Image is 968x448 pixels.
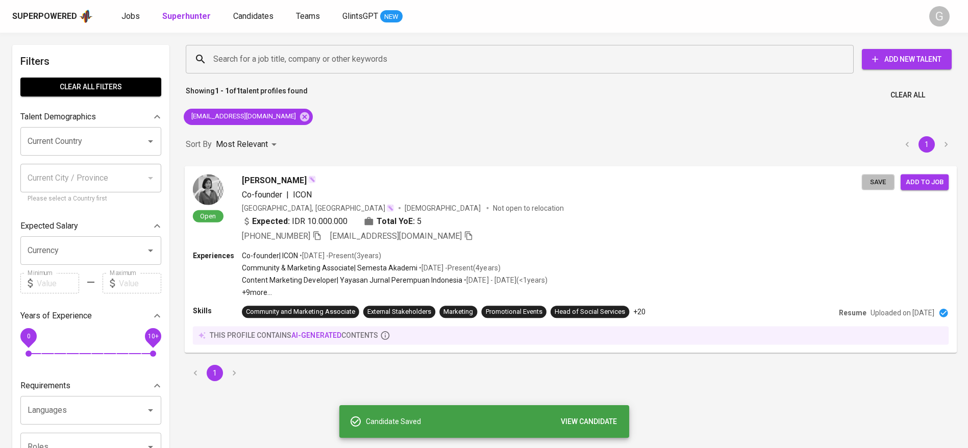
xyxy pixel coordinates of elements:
[121,10,142,23] a: Jobs
[242,231,310,240] span: [PHONE_NUMBER]
[308,175,316,183] img: magic_wand.svg
[186,138,212,151] p: Sort By
[898,136,956,153] nav: pagination navigation
[12,9,93,24] a: Superpoweredapp logo
[27,333,30,340] span: 0
[20,220,78,232] p: Expected Salary
[298,250,381,260] p: • [DATE] - Present ( 3 years )
[216,138,268,151] p: Most Relevant
[405,203,482,213] span: [DEMOGRAPHIC_DATA]
[633,307,646,317] p: +20
[291,331,341,339] span: AI-generated
[330,231,462,240] span: [EMAIL_ADDRESS][DOMAIN_NAME]
[242,250,298,260] p: Co-founder | ICON
[20,376,161,396] div: Requirements
[906,176,944,188] span: Add to job
[20,306,161,326] div: Years of Experience
[443,307,473,317] div: Marketing
[162,11,211,21] b: Superhunter
[216,135,280,154] div: Most Relevant
[20,216,161,236] div: Expected Salary
[366,412,621,431] div: Candidate Saved
[233,10,276,23] a: Candidates
[29,81,153,93] span: Clear All filters
[20,107,161,127] div: Talent Demographics
[147,333,158,340] span: 10+
[193,174,224,205] img: d5101df0661f11d7e2e6a78848524778.jpeg
[37,273,79,293] input: Value
[184,112,302,121] span: [EMAIL_ADDRESS][DOMAIN_NAME]
[121,11,140,21] span: Jobs
[119,273,161,293] input: Value
[486,307,542,317] div: Promotional Events
[870,53,944,66] span: Add New Talent
[867,176,889,188] span: Save
[246,307,355,317] div: Community and Marketing Associate
[20,380,70,392] p: Requirements
[862,174,895,190] button: Save
[561,415,617,428] span: VIEW CANDIDATE
[20,53,161,69] h6: Filters
[233,11,274,21] span: Candidates
[367,307,431,317] div: External Stakeholders
[296,11,320,21] span: Teams
[242,189,282,199] span: Co-founder
[242,287,548,297] p: +9 more ...
[862,49,952,69] button: Add New Talent
[417,263,500,273] p: • [DATE] - Present ( 4 years )
[79,9,93,24] img: app logo
[143,134,158,148] button: Open
[890,89,925,102] span: Clear All
[296,10,322,23] a: Teams
[196,211,220,220] span: Open
[12,11,77,22] div: Superpowered
[162,10,213,23] a: Superhunter
[286,188,289,201] span: |
[20,310,92,322] p: Years of Experience
[143,403,158,417] button: Open
[242,263,417,273] p: Community & Marketing Associate | Semesta Akademi
[186,365,244,381] nav: pagination navigation
[242,275,462,285] p: Content Marketing Developer | Yayasan Jurnal Perempuan Indonesia
[462,275,547,285] p: • [DATE] - [DATE] ( <1 years )
[929,6,950,27] div: G
[919,136,935,153] button: page 1
[252,215,290,227] b: Expected:
[342,10,403,23] a: GlintsGPT NEW
[386,204,394,212] img: magic_wand.svg
[886,86,929,105] button: Clear All
[839,308,866,318] p: Resume
[193,306,242,316] p: Skills
[215,87,229,95] b: 1 - 1
[242,215,348,227] div: IDR 10.000.000
[186,166,956,353] a: Open[PERSON_NAME]Co-founder|ICON[GEOGRAPHIC_DATA], [GEOGRAPHIC_DATA][DEMOGRAPHIC_DATA] Not open t...
[210,330,378,340] p: this profile contains contents
[184,109,313,125] div: [EMAIL_ADDRESS][DOMAIN_NAME]
[186,86,308,105] p: Showing of talent profiles found
[242,203,394,213] div: [GEOGRAPHIC_DATA], [GEOGRAPHIC_DATA]
[242,174,307,186] span: [PERSON_NAME]
[380,12,403,22] span: NEW
[493,203,564,213] p: Not open to relocation
[555,307,625,317] div: Head of Social Services
[20,78,161,96] button: Clear All filters
[28,194,154,204] p: Please select a Country first
[377,215,415,227] b: Total YoE:
[236,87,240,95] b: 1
[901,174,949,190] button: Add to job
[143,243,158,258] button: Open
[293,189,312,199] span: ICON
[20,111,96,123] p: Talent Demographics
[207,365,223,381] button: page 1
[193,250,242,260] p: Experiences
[417,215,421,227] span: 5
[557,412,621,431] button: VIEW CANDIDATE
[871,308,934,318] p: Uploaded on [DATE]
[342,11,378,21] span: GlintsGPT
